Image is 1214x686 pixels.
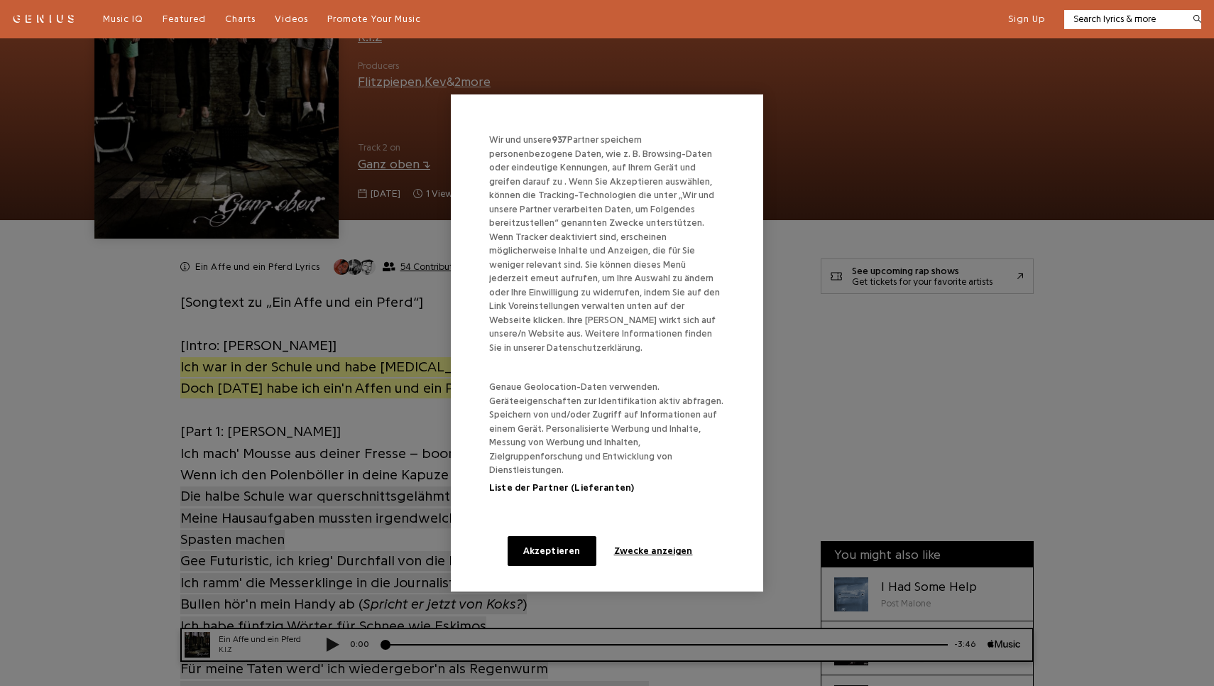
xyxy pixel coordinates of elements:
div: K.I.Z [50,17,135,28]
a: Promote Your Music [327,13,421,26]
span: Featured [163,14,206,23]
div: Wir und unsere Partner speichern personenbezogene Daten, wie z. B. Browsing-Daten oder eindeutige... [489,133,738,380]
div: -3:46 [779,11,819,23]
img: 72x72bb.jpg [16,4,41,30]
span: Promote Your Music [327,14,421,23]
p: Genaue Geolocation-Daten verwenden. Geräteeigenschaften zur Identifikation aktiv abfragen. Speich... [489,380,725,494]
div: Cookie-Banner [451,94,763,592]
a: Charts [225,13,256,26]
span: Charts [225,14,256,23]
button: Sign Up [1008,13,1045,26]
span: 937 [552,135,567,144]
a: Music IQ [103,13,143,26]
button: Liste der Partner (Lieferanten) [489,481,634,495]
a: Featured [163,13,206,26]
a: Videos [275,13,308,26]
button: Akzeptieren [508,536,596,566]
input: Search lyrics & more [1064,12,1184,26]
div: Ein Affe und ein Pferd [50,6,135,18]
div: Ihre Privatsphäre ist uns wichtig [451,94,763,592]
button: Zwecke anzeigen, Öffnet das Einstellungscenter-Dialogfeld [609,536,698,566]
span: Music IQ [103,14,143,23]
span: Videos [275,14,308,23]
